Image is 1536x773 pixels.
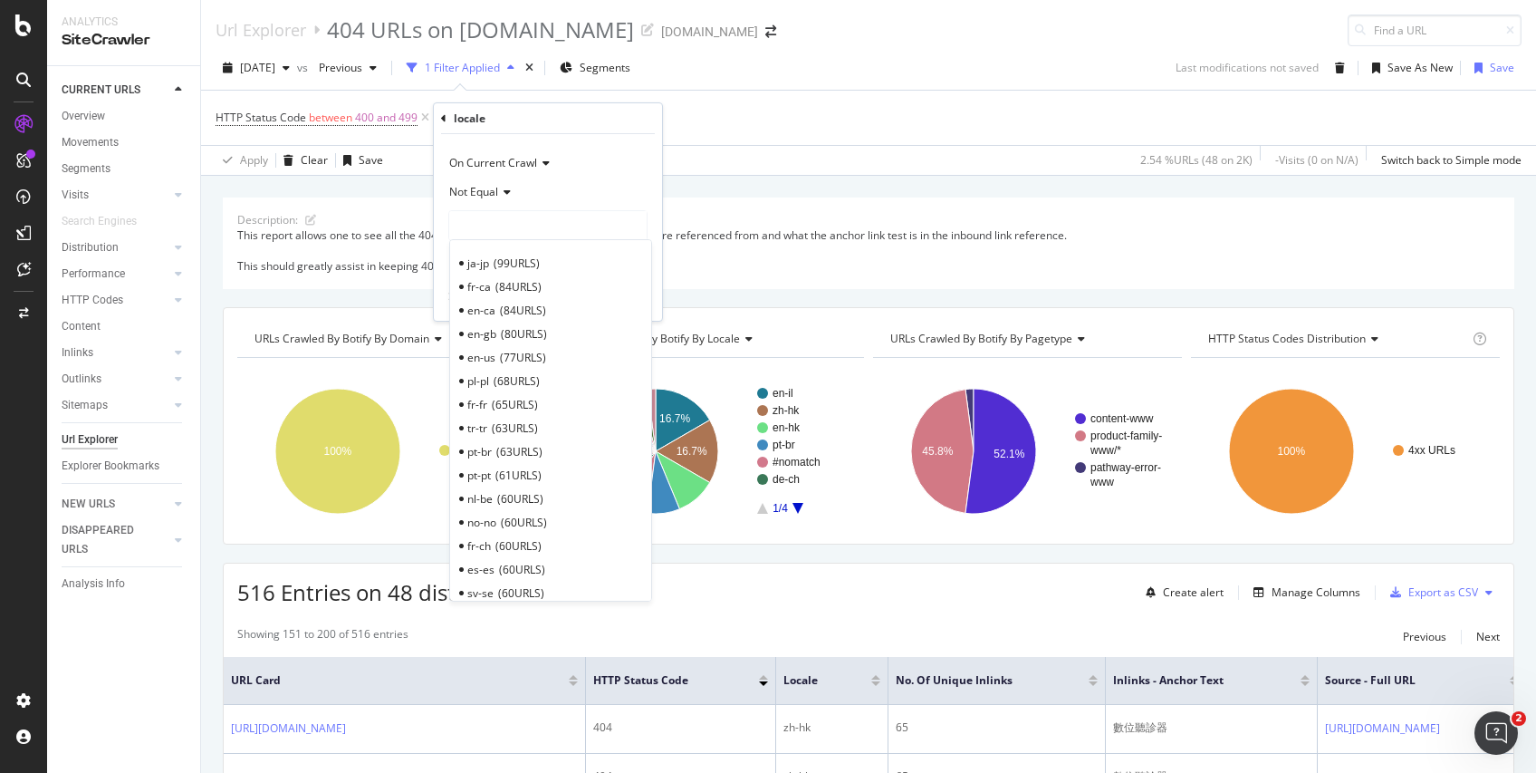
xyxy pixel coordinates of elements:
text: zh-hk [773,404,800,417]
span: 60 URLS [499,562,545,577]
span: 2 [1512,711,1526,726]
span: en-ca [467,303,495,318]
button: 1 Filter Applied [399,53,522,82]
span: no-no [467,515,496,530]
div: Url Explorer [62,430,118,449]
a: HTTP Codes [62,291,169,310]
span: nl-be [467,491,493,507]
span: 60 URLS [495,538,542,554]
span: 68 URLS [494,373,540,389]
h4: URLs Crawled By Botify By domain [251,324,530,353]
span: Inlinks - Anchor Text [1113,672,1273,689]
a: Movements [62,133,187,152]
a: [URL][DOMAIN_NAME] [231,720,346,738]
text: www/* [1090,444,1121,457]
div: Create alert [1163,585,1224,600]
div: Save [1490,60,1514,75]
button: Previous [312,53,384,82]
text: content-www [1090,412,1154,425]
div: A chart. [1191,372,1496,530]
span: Previous [312,60,362,75]
span: pt-pt [467,468,491,483]
div: - Visits ( 0 on N/A ) [1275,152,1358,168]
div: Distribution [62,238,119,257]
div: [DOMAIN_NAME] [661,23,758,41]
div: Save As New [1387,60,1453,75]
div: 數位聽診器 [1113,720,1310,736]
div: NEW URLS [62,495,115,514]
a: [URL][DOMAIN_NAME] [1325,720,1440,738]
span: pl-pl [467,373,489,389]
div: 1 Filter Applied [425,60,500,75]
div: arrow-right-arrow-left [765,25,776,38]
a: Overview [62,107,187,126]
span: 400 and 499 [355,105,418,130]
span: pt-br [467,444,492,459]
button: Save As New [1365,53,1453,82]
span: en-us [467,350,495,365]
div: locale [454,111,485,126]
span: Segments [580,60,630,75]
a: Url Explorer [216,20,306,40]
text: 1/4 [773,502,788,515]
a: DISAPPEARED URLS [62,521,169,559]
a: Explorer Bookmarks [62,457,187,476]
span: 84 URLS [495,279,542,295]
h4: URLs Crawled By Botify By pagetype [887,324,1166,353]
span: Not Equal [449,184,498,199]
span: HTTP Status Code [216,110,306,125]
svg: A chart. [873,372,1178,530]
text: 4xx URLs [1408,444,1455,457]
svg: A chart. [555,372,860,530]
text: 100% [324,445,352,458]
span: HTTP Status Code [593,672,732,689]
div: Clear [301,152,328,168]
span: On Current Crawl [449,155,537,170]
div: Export as CSV [1408,585,1478,600]
text: 45.8% [922,445,953,458]
text: en-il [773,387,793,400]
button: Save [1467,53,1514,82]
span: en-gb [467,326,496,342]
span: fr-fr [467,397,487,412]
button: Clear [276,146,328,175]
text: pt-br [773,439,795,451]
text: product-family- [1090,430,1162,442]
a: Search Engines [62,212,155,231]
div: Previous [1403,629,1446,644]
a: Outlinks [62,370,169,389]
div: A chart. [237,372,542,530]
div: Performance [62,265,125,284]
text: #nomatch [773,456,821,469]
span: 80 URLS [501,326,547,342]
span: 77 URLS [500,350,546,365]
span: sv-se [467,585,494,601]
a: Performance [62,265,169,284]
span: locale [783,672,844,689]
div: CURRENT URLS [62,81,140,100]
div: Inlinks [62,343,93,362]
button: Export as CSV [1383,578,1478,607]
a: Content [62,317,187,336]
text: 52.1% [994,447,1024,459]
div: Content [62,317,101,336]
div: Save [359,152,383,168]
iframe: Intercom live chat [1474,711,1518,755]
a: Distribution [62,238,169,257]
text: 16.7% [659,411,690,424]
span: URL Card [231,672,564,689]
span: between [309,110,352,125]
a: NEW URLS [62,495,169,514]
input: Find a URL [1348,14,1522,46]
div: Showing 151 to 200 of 516 entries [237,626,408,648]
div: 404 [593,720,768,736]
div: This report allows one to see all the 404 link references on the website, where they are referenc... [237,227,1500,274]
button: Save [336,146,383,175]
div: Switch back to Simple mode [1381,152,1522,168]
div: Description: [237,212,298,227]
a: Url Explorer [62,430,187,449]
span: 2025 Sep. 7th [240,60,275,75]
button: Create alert [1138,578,1224,607]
